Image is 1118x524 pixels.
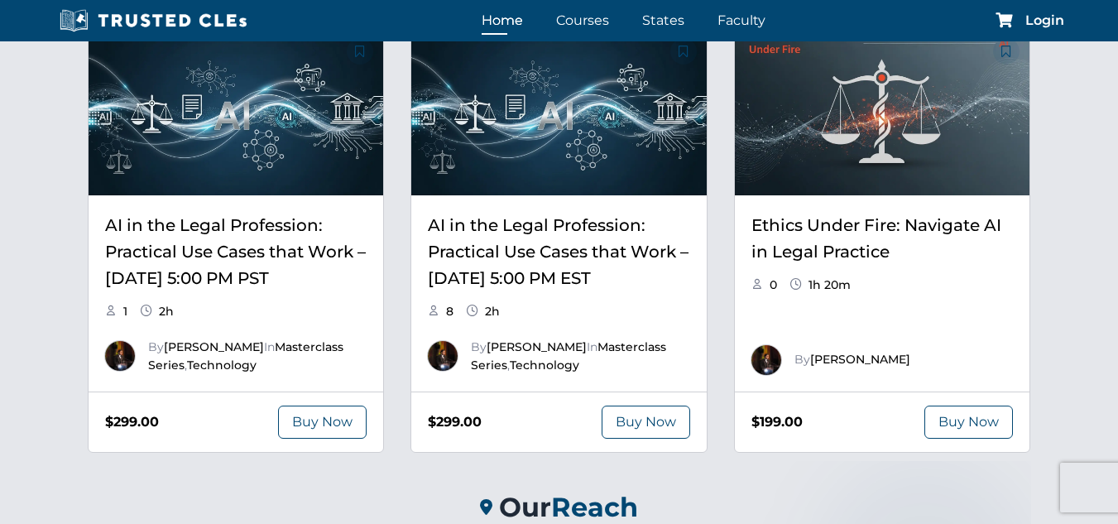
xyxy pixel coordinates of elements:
[485,304,500,319] span: 2h
[159,304,174,319] span: 2h
[1025,14,1064,27] a: Login
[770,277,777,292] span: 0
[148,338,367,375] div: By In ,
[551,491,638,523] span: Reach
[602,406,690,439] a: Buy Now
[105,212,367,291] h3: AI in the Legal Profession: Practical Use Cases that Work – 10/15 – 5:00 PM PST
[278,406,367,439] a: Buy Now
[105,414,159,430] span: $299.00
[428,212,690,291] h3: AI in the Legal Profession: Practical Use Cases that Work – 10/15 – 5:00 PM EST
[105,341,135,371] img: Richard Estevez
[487,339,587,354] a: [PERSON_NAME]
[446,304,453,319] span: 8
[428,215,689,288] a: AI in the Legal Profession: Practical Use Cases that Work – [DATE] 5:00 PM EST
[187,358,257,373] a: Technology
[89,30,384,196] img: AI in the Legal Profession: Practical Use Cases that Work – 10/15 – 5:00 PM PST
[924,406,1013,439] a: Buy Now
[794,350,910,368] div: By
[428,414,482,430] span: $299.00
[713,8,770,32] a: Faculty
[105,215,366,288] a: AI in the Legal Profession: Practical Use Cases that Work – [DATE] 5:00 PM PST
[751,215,1001,262] a: Ethics Under Fire: Navigate AI in Legal Practice
[55,8,252,33] img: Trusted CLEs
[810,352,910,367] a: [PERSON_NAME]
[123,304,127,319] span: 1
[751,212,1014,265] h3: Ethics Under Fire: Navigate AI in Legal Practice
[735,30,1030,196] img: Ethics Under Fire: Navigate AI in Legal Practice
[510,358,579,373] a: Technology
[809,277,851,292] span: 1h 20m
[751,345,781,375] img: Richard Estevez
[477,8,527,32] a: Home
[471,338,690,375] div: By In ,
[428,341,458,371] img: Richard Estevez
[638,8,689,32] a: States
[164,339,264,354] a: [PERSON_NAME]
[751,414,803,430] span: $199.00
[552,8,613,32] a: Courses
[411,30,707,196] img: AI in the Legal Profession: Practical Use Cases that Work – 10/15 – 5:00 PM EST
